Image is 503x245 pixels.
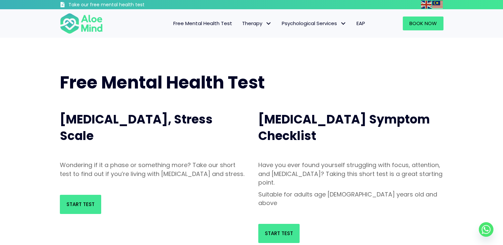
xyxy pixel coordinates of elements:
[60,161,245,178] p: Wondering if it a phase or something more? Take our short test to find out if you’re living with ...
[265,230,293,237] span: Start Test
[111,17,370,30] nav: Menu
[60,70,265,94] span: Free Mental Health Test
[409,20,437,27] span: Book Now
[277,17,352,30] a: Psychological ServicesPsychological Services: submenu
[421,1,432,9] img: en
[258,111,430,144] span: [MEDICAL_DATA] Symptom Checklist
[403,17,443,30] a: Book Now
[66,201,95,208] span: Start Test
[339,19,348,28] span: Psychological Services: submenu
[258,224,300,243] a: Start Test
[173,20,232,27] span: Free Mental Health Test
[352,17,370,30] a: EAP
[60,2,180,9] a: Take our free mental health test
[432,1,443,9] img: ms
[432,1,443,8] a: Malay
[282,20,347,27] span: Psychological Services
[421,1,432,8] a: English
[242,20,272,27] span: Therapy
[237,17,277,30] a: TherapyTherapy: submenu
[60,13,103,34] img: Aloe mind Logo
[258,190,443,207] p: Suitable for adults age [DEMOGRAPHIC_DATA] years old and above
[60,111,213,144] span: [MEDICAL_DATA], Stress Scale
[479,222,493,237] a: Whatsapp
[356,20,365,27] span: EAP
[258,161,443,187] p: Have you ever found yourself struggling with focus, attention, and [MEDICAL_DATA]? Taking this sh...
[168,17,237,30] a: Free Mental Health Test
[68,2,180,8] h3: Take our free mental health test
[264,19,273,28] span: Therapy: submenu
[60,195,101,214] a: Start Test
